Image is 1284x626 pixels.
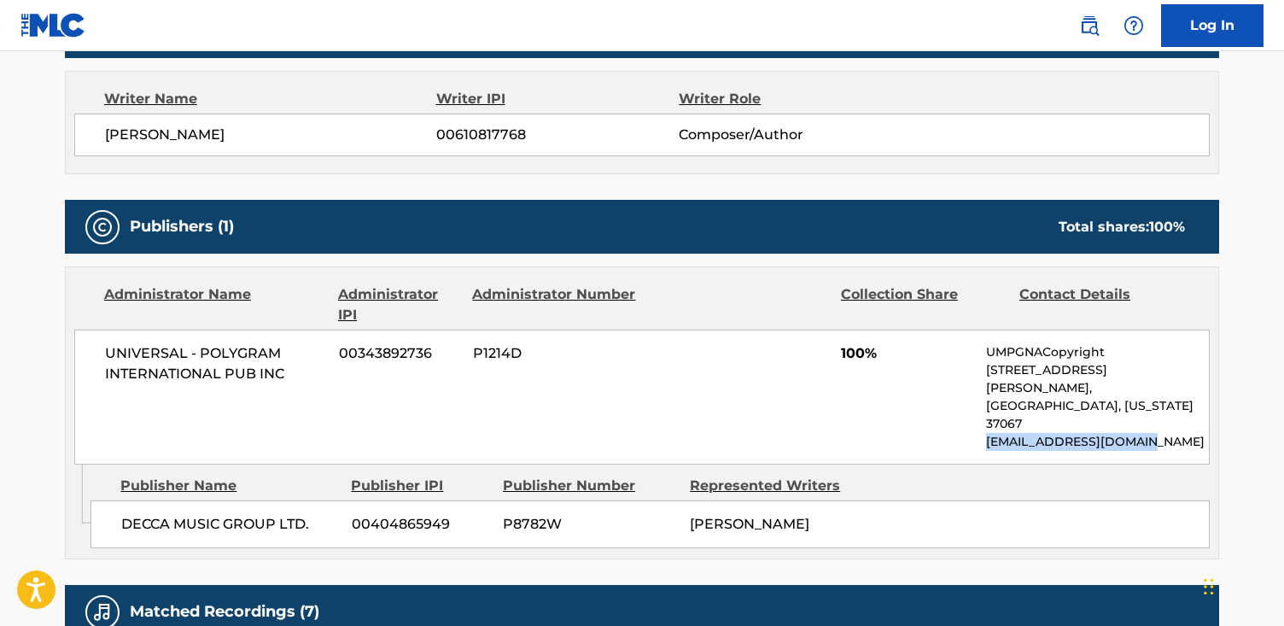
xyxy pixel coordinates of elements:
[679,125,900,145] span: Composer/Author
[352,514,490,535] span: 00404865949
[130,602,319,622] h5: Matched Recordings (7)
[690,516,809,532] span: [PERSON_NAME]
[339,343,460,364] span: 00343892736
[20,13,86,38] img: MLC Logo
[1149,219,1185,235] span: 100 %
[1079,15,1100,36] img: search
[986,397,1209,433] p: [GEOGRAPHIC_DATA], [US_STATE] 37067
[105,343,326,384] span: UNIVERSAL - POLYGRAM INTERNATIONAL PUB INC
[503,514,677,535] span: P8782W
[120,476,338,496] div: Publisher Name
[1199,544,1284,626] iframe: Chat Widget
[351,476,490,496] div: Publisher IPI
[679,89,900,109] div: Writer Role
[986,343,1209,361] p: UMPGNACopyright
[503,476,677,496] div: Publisher Number
[841,284,1007,325] div: Collection Share
[1019,284,1185,325] div: Contact Details
[436,89,680,109] div: Writer IPI
[130,217,234,237] h5: Publishers (1)
[841,343,973,364] span: 100%
[1204,561,1214,612] div: Drag
[121,514,339,535] span: DECCA MUSIC GROUP LTD.
[1123,15,1144,36] img: help
[986,433,1209,451] p: [EMAIL_ADDRESS][DOMAIN_NAME]
[92,602,113,623] img: Matched Recordings
[436,125,679,145] span: 00610817768
[472,284,638,325] div: Administrator Number
[690,476,864,496] div: Represented Writers
[338,284,459,325] div: Administrator IPI
[92,217,113,237] img: Publishers
[105,125,436,145] span: [PERSON_NAME]
[104,284,325,325] div: Administrator Name
[473,343,639,364] span: P1214D
[986,361,1209,397] p: [STREET_ADDRESS][PERSON_NAME],
[1161,4,1264,47] a: Log In
[104,89,436,109] div: Writer Name
[1117,9,1151,43] div: Help
[1059,217,1185,237] div: Total shares:
[1072,9,1106,43] a: Public Search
